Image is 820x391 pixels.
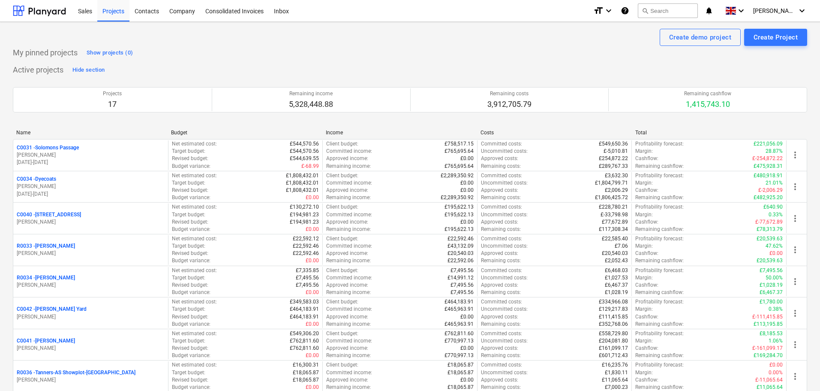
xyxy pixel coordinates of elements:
[481,172,522,179] p: Committed costs :
[481,140,522,148] p: Committed costs :
[481,242,528,250] p: Uncommitted costs :
[16,130,164,136] div: Name
[17,282,165,289] p: [PERSON_NAME]
[451,282,474,289] p: £7,495.56
[481,345,518,352] p: Approved costs :
[326,352,371,359] p: Remaining income :
[790,308,800,318] span: more_vert
[605,274,628,282] p: £1,027.53
[172,321,210,328] p: Budget variance :
[172,298,217,306] p: Net estimated cost :
[172,148,205,155] p: Target budget :
[754,32,798,43] div: Create Project
[286,172,319,179] p: £1,808,432.01
[599,337,628,345] p: £204,081.80
[757,235,783,242] p: £20,539.63
[326,298,358,306] p: Client budget :
[306,257,319,264] p: £0.00
[684,99,731,109] p: 1,415,743.10
[766,274,783,282] p: 50.00%
[17,218,165,226] p: [PERSON_NAME]
[760,330,783,337] p: £8,185.53
[599,321,628,328] p: £352,768.06
[635,235,684,242] p: Profitability forecast :
[445,330,474,337] p: £762,811.60
[635,250,658,257] p: Cashflow :
[172,235,217,242] p: Net estimated cost :
[481,267,522,274] p: Committed costs :
[605,267,628,274] p: £6,468.03
[296,274,319,282] p: £7,495.56
[286,187,319,194] p: £1,808,432.01
[451,267,474,274] p: £7,495.56
[103,99,122,109] p: 17
[635,345,658,352] p: Cashflow :
[635,352,684,359] p: Remaining cashflow :
[635,179,653,187] p: Margin :
[172,313,208,321] p: Revised budget :
[481,352,521,359] p: Remaining costs :
[460,179,474,187] p: £0.00
[172,345,208,352] p: Revised budget :
[286,179,319,187] p: £1,808,432.01
[481,282,518,289] p: Approved costs :
[481,218,518,226] p: Approved costs :
[17,274,75,282] p: R0034 - [PERSON_NAME]
[635,321,684,328] p: Remaining cashflow :
[445,298,474,306] p: £464,183.91
[754,172,783,179] p: £480,918.91
[599,352,628,359] p: £601,712.43
[635,211,653,218] p: Margin :
[290,298,319,306] p: £349,583.03
[766,179,783,187] p: 21.01%
[290,313,319,321] p: £464,183.91
[172,140,217,148] p: Net estimated cost :
[172,172,217,179] p: Net estimated cost :
[605,289,628,296] p: £1,028.19
[777,350,820,391] div: Chat Widget
[481,226,521,233] p: Remaining costs :
[481,235,522,242] p: Committed costs :
[445,211,474,218] p: £195,622.13
[72,65,105,75] div: Hide section
[17,369,135,376] p: R0036 - Tanners-AS Showplot-[GEOGRAPHIC_DATA]
[172,257,210,264] p: Budget variance :
[445,306,474,313] p: £465,963.91
[326,361,358,369] p: Client budget :
[293,235,319,242] p: £22,592.12
[445,352,474,359] p: £770,997.13
[290,148,319,155] p: £544,570.56
[17,242,165,257] div: R0033 -[PERSON_NAME][PERSON_NAME]
[758,187,783,194] p: £-2,006.29
[487,90,532,97] p: Remaining costs
[172,306,205,313] p: Target budget :
[172,194,210,201] p: Budget variance :
[172,203,217,211] p: Net estimated cost :
[296,282,319,289] p: £7,495.56
[172,187,208,194] p: Revised budget :
[441,172,474,179] p: £2,289,350.92
[448,274,474,282] p: £14,991.12
[17,211,81,218] p: C0040 - [STREET_ADDRESS]
[705,6,713,16] i: notifications
[635,187,658,194] p: Cashflow :
[481,130,628,136] div: Costs
[451,289,474,296] p: £7,495.56
[17,250,165,257] p: [PERSON_NAME]
[635,257,684,264] p: Remaining cashflow :
[306,226,319,233] p: £0.00
[754,321,783,328] p: £113,195.85
[301,163,319,170] p: £-68.99
[445,321,474,328] p: £465,963.91
[290,306,319,313] p: £464,183.91
[445,140,474,148] p: £758,517.15
[290,140,319,148] p: £544,570.56
[599,313,628,321] p: £111,415.85
[638,3,698,18] button: Search
[17,337,165,352] div: C0041 -[PERSON_NAME][PERSON_NAME]
[326,313,368,321] p: Approved income :
[599,203,628,211] p: £228,780.21
[615,242,628,250] p: £7.06
[604,148,628,155] p: £-5,010.81
[754,140,783,148] p: £221,056.09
